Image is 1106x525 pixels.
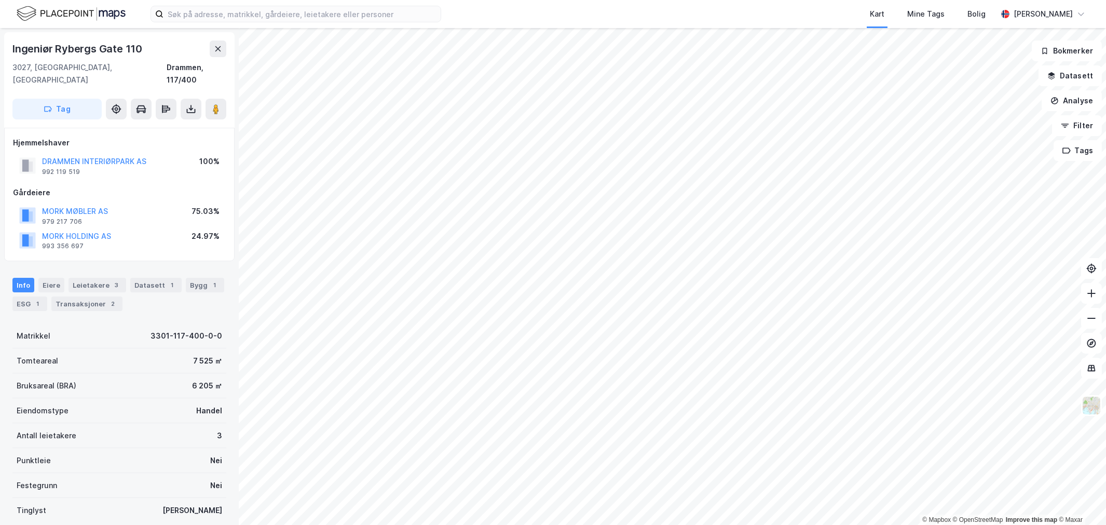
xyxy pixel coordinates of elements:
button: Bokmerker [1032,41,1102,61]
div: 100% [199,155,220,168]
div: Ingeniør Rybergs Gate 110 [12,41,144,57]
div: Info [12,278,34,292]
div: 7 525 ㎡ [193,355,222,367]
div: 993 356 697 [42,242,84,250]
div: 979 217 706 [42,218,82,226]
div: 24.97% [192,230,220,243]
div: Eiere [38,278,64,292]
div: Mine Tags [907,8,945,20]
img: logo.f888ab2527a4732fd821a326f86c7f29.svg [17,5,126,23]
div: 3 [217,429,222,442]
div: 3 [112,280,122,290]
a: Mapbox [922,516,951,523]
div: Handel [196,405,222,417]
div: 1 [33,299,43,309]
div: Eiendomstype [17,405,69,417]
input: Søk på adresse, matrikkel, gårdeiere, leietakere eller personer [163,6,441,22]
div: Leietakere [69,278,126,292]
a: OpenStreetMap [953,516,1003,523]
div: Nei [210,454,222,467]
div: 75.03% [192,205,220,218]
div: Festegrunn [17,479,57,492]
div: Tinglyst [17,504,46,517]
button: Analyse [1042,90,1102,111]
div: Punktleie [17,454,51,467]
div: Drammen, 117/400 [167,61,226,86]
div: 3301-117-400-0-0 [151,330,222,342]
div: Kart [870,8,884,20]
div: 1 [167,280,177,290]
div: Kontrollprogram for chat [1054,475,1106,525]
div: 2 [108,299,118,309]
div: Bygg [186,278,224,292]
div: 992 119 519 [42,168,80,176]
a: Improve this map [1006,516,1057,523]
div: Bruksareal (BRA) [17,380,76,392]
div: Nei [210,479,222,492]
div: [PERSON_NAME] [1014,8,1073,20]
div: Bolig [967,8,986,20]
div: 1 [210,280,220,290]
div: Tomteareal [17,355,58,367]
div: Hjemmelshaver [13,137,226,149]
img: Z [1082,396,1101,415]
div: Matrikkel [17,330,50,342]
div: Datasett [130,278,182,292]
iframe: Chat Widget [1054,475,1106,525]
div: [PERSON_NAME] [162,504,222,517]
div: Antall leietakere [17,429,76,442]
button: Tag [12,99,102,119]
div: Transaksjoner [51,297,122,311]
div: ESG [12,297,47,311]
div: 6 205 ㎡ [192,380,222,392]
button: Filter [1052,115,1102,136]
div: Gårdeiere [13,186,226,199]
button: Tags [1054,140,1102,161]
div: 3027, [GEOGRAPHIC_DATA], [GEOGRAPHIC_DATA] [12,61,167,86]
button: Datasett [1039,65,1102,86]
